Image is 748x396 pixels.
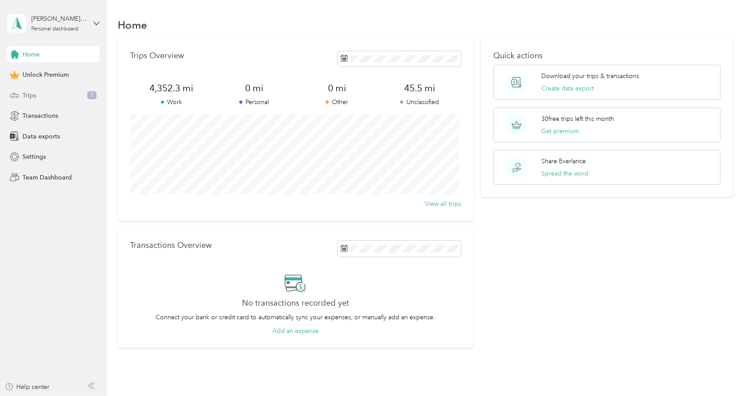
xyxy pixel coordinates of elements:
span: Unlock Premium [22,70,69,79]
p: Trips Overview [130,51,184,60]
p: 30 free trips left this month [541,114,614,123]
p: Work [130,97,213,107]
span: 0 mi [213,82,296,94]
iframe: Everlance-gr Chat Button Frame [699,347,748,396]
p: Other [296,97,379,107]
p: Connect your bank or credit card to automatically sync your expenses, or manually add an expense. [156,313,435,322]
span: Home [22,50,40,59]
button: Get premium [541,127,579,136]
span: 5 [87,91,97,99]
div: Personal dashboard [31,26,78,32]
span: Data exports [22,132,60,141]
p: Unclassified [378,97,461,107]
button: Help center [5,382,50,392]
button: Create data export [541,84,594,93]
button: Add an expense [272,326,319,336]
div: [PERSON_NAME][EMAIL_ADDRESS][DOMAIN_NAME] [31,14,86,23]
button: Spread the word [541,169,588,178]
span: Settings [22,152,46,161]
span: 4,352.3 mi [130,82,213,94]
span: 45.5 mi [378,82,461,94]
span: Team Dashboard [22,173,72,182]
p: Personal [213,97,296,107]
p: Share Everlance [541,157,586,166]
span: 0 mi [296,82,379,94]
button: View all trips [425,199,461,209]
p: Quick actions [493,51,720,60]
p: Transactions Overview [130,241,212,250]
h2: No transactions recorded yet [242,299,349,308]
span: Trips [22,91,36,100]
h1: Home [118,20,147,30]
span: Transactions [22,111,58,120]
p: Download your trips & transactions [541,71,639,81]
